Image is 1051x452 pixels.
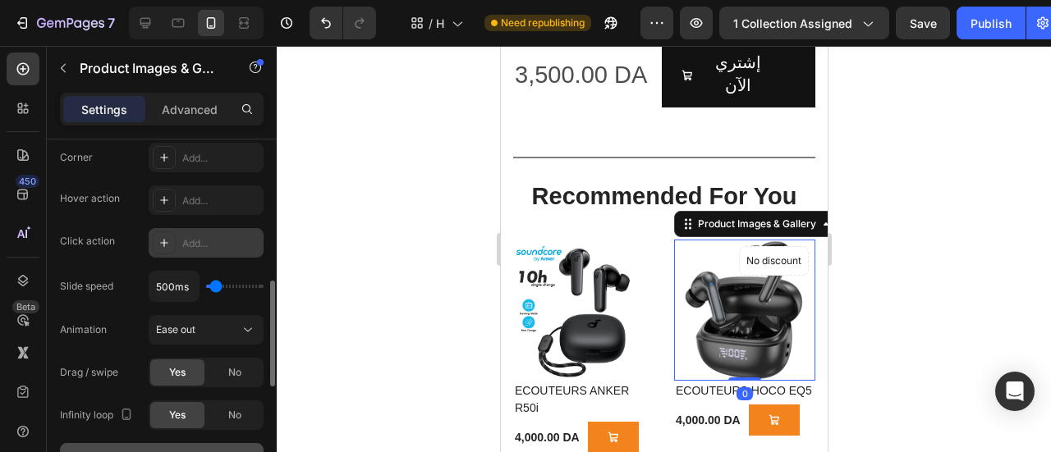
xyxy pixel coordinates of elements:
[971,15,1012,32] div: Publish
[173,364,241,385] div: 4,000.00 DA
[12,335,154,372] a: ECOUTEURS ANKER R50i
[81,101,127,118] p: Settings
[733,15,852,32] span: 1 collection assigned
[16,175,39,188] div: 450
[149,272,199,301] input: Auto
[108,13,115,33] p: 7
[957,7,1026,39] button: Publish
[162,101,218,118] p: Advanced
[501,46,828,452] iframe: Design area
[60,365,118,380] div: Drag / swipe
[910,16,937,30] span: Save
[60,404,136,427] div: Infinity loop
[182,151,259,166] div: Add...
[182,194,259,208] div: Add...
[228,365,241,380] span: No
[60,191,120,206] div: Hover action
[169,408,186,422] span: Yes
[60,234,115,249] div: Click action
[60,279,113,294] div: Slide speed
[896,7,950,39] button: Save
[169,365,186,380] span: Yes
[60,150,93,165] div: Corner
[246,208,301,222] p: No discount
[12,300,39,313] div: Beta
[214,7,260,48] span: إشتري الآن
[719,7,889,39] button: 1 collection assigned
[194,171,319,185] div: Product Images & Gallery
[7,7,122,39] button: 7
[173,335,314,355] a: ECOUTEURS HOCO EQ5
[501,16,585,30] span: Need republishing
[310,7,376,39] div: Undo/Redo
[12,381,80,402] div: 4,000.00 DA
[182,236,259,251] div: Add...
[60,322,107,337] div: Animation
[429,15,433,32] span: /
[12,194,154,335] a: ECOUTEURS ANKER R50i
[436,15,445,32] span: HIGH-TECH COLLECTION
[149,315,264,345] button: Ease out
[995,372,1035,411] div: Open Intercom Messenger
[14,135,313,167] p: Recommended For You
[156,323,195,336] span: Ease out
[80,58,219,78] p: Product Images & Gallery
[228,408,241,422] span: No
[236,341,252,354] div: 0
